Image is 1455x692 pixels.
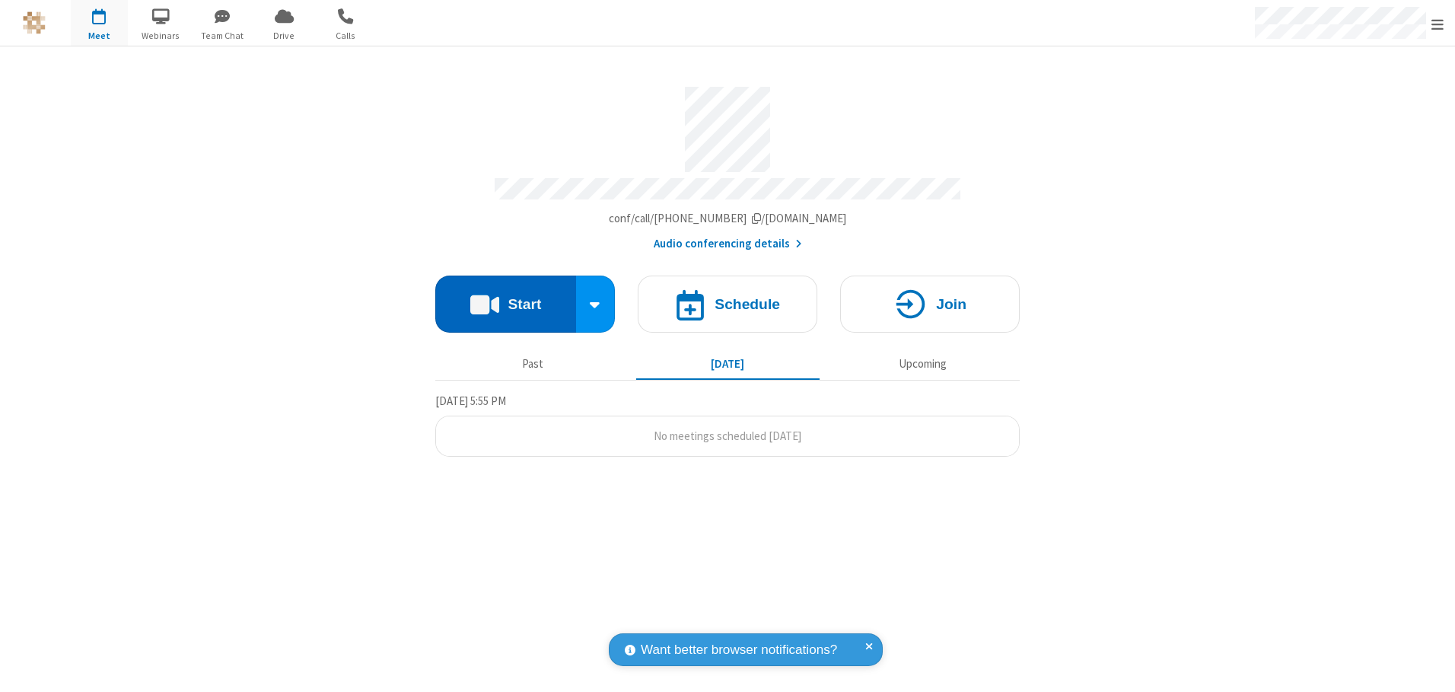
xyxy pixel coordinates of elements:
span: No meetings scheduled [DATE] [654,429,801,443]
span: Copy my meeting room link [609,211,847,225]
button: Start [435,276,576,333]
section: Account details [435,75,1020,253]
button: [DATE] [636,349,820,378]
span: Meet [71,29,128,43]
button: Join [840,276,1020,333]
img: QA Selenium DO NOT DELETE OR CHANGE [23,11,46,34]
button: Past [441,349,625,378]
h4: Join [936,297,966,311]
span: Team Chat [194,29,251,43]
button: Audio conferencing details [654,235,802,253]
span: Drive [256,29,313,43]
div: Start conference options [576,276,616,333]
button: Upcoming [831,349,1014,378]
h4: Schedule [715,297,780,311]
span: Webinars [132,29,189,43]
button: Copy my meeting room linkCopy my meeting room link [609,210,847,228]
span: Want better browser notifications? [641,640,837,660]
button: Schedule [638,276,817,333]
h4: Start [508,297,541,311]
span: Calls [317,29,374,43]
span: [DATE] 5:55 PM [435,394,506,408]
section: Today's Meetings [435,392,1020,458]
